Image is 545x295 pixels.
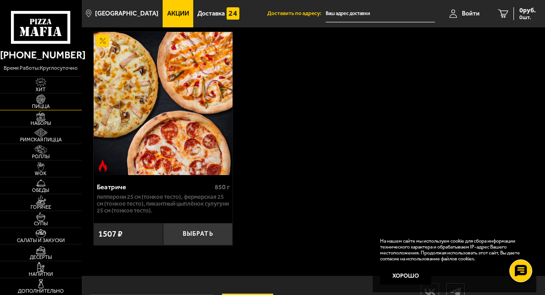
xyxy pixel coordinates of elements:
[227,7,239,20] img: 15daf4d41897b9f0e9f617042186c801.svg
[267,11,326,16] span: Доставить по адресу:
[97,194,230,214] p: Пепперони 25 см (тонкое тесто), Фермерская 25 см (тонкое тесто), Пикантный цыплёнок сулугуни 25 с...
[94,32,233,175] img: Беатриче
[197,10,225,17] span: Доставка
[380,267,431,284] button: Хорошо
[96,160,109,172] img: Острое блюдо
[167,10,189,17] span: Акции
[519,15,536,20] span: 0 шт.
[98,229,122,239] span: 1507 ₽
[380,238,524,262] p: На нашем сайте мы используем cookie для сбора информации технического характера и обрабатываем IP...
[519,7,536,14] span: 0 руб.
[94,32,233,175] a: АкционныйОстрое блюдоБеатриче
[163,223,233,245] button: Выбрать
[215,183,230,191] span: 850 г
[97,183,212,191] div: Беатриче
[462,10,480,17] span: Войти
[95,10,159,17] span: [GEOGRAPHIC_DATA]
[326,5,435,22] input: Ваш адрес доставки
[96,35,109,47] img: Акционный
